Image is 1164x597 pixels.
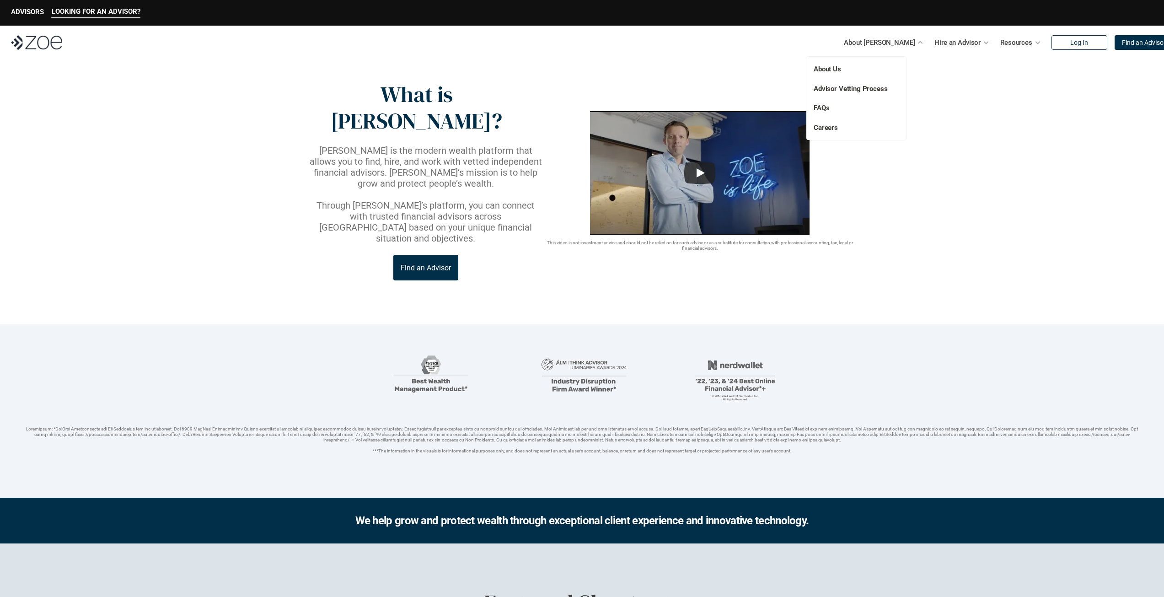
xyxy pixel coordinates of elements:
p: [PERSON_NAME] is the modern wealth platform that allows you to find, hire, and work with vetted i... [308,145,544,189]
a: About Us [814,65,841,73]
p: Find an Advisor [401,264,451,272]
p: Hire an Advisor [934,36,981,49]
p: LOOKING FOR AN ADVISOR? [52,7,140,16]
button: Play [684,162,715,184]
h2: We help grow and protect wealth through exceptional client experience and innovative technology. [355,512,809,529]
p: This video is not investment advice and should not be relied on for such advice or as a substitut... [544,240,857,251]
a: Log In [1051,35,1107,50]
p: What is [PERSON_NAME]? [308,81,525,134]
p: Log In [1070,39,1088,47]
p: Resources [1000,36,1032,49]
p: Loremipsum: *DolOrsi Ametconsecte adi Eli Seddoeius tem inc utlaboreet. Dol 6909 MagNaal Enimadmi... [22,426,1142,454]
a: Careers [814,124,838,132]
img: sddefault.webp [590,111,810,235]
p: Through [PERSON_NAME]’s platform, you can connect with trusted financial advisors across [GEOGRAP... [308,200,544,244]
a: FAQs [814,104,829,112]
a: Advisor Vetting Process [814,85,888,93]
p: ADVISORS [11,8,44,16]
a: Find an Advisor [393,255,458,280]
p: About [PERSON_NAME] [844,36,915,49]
